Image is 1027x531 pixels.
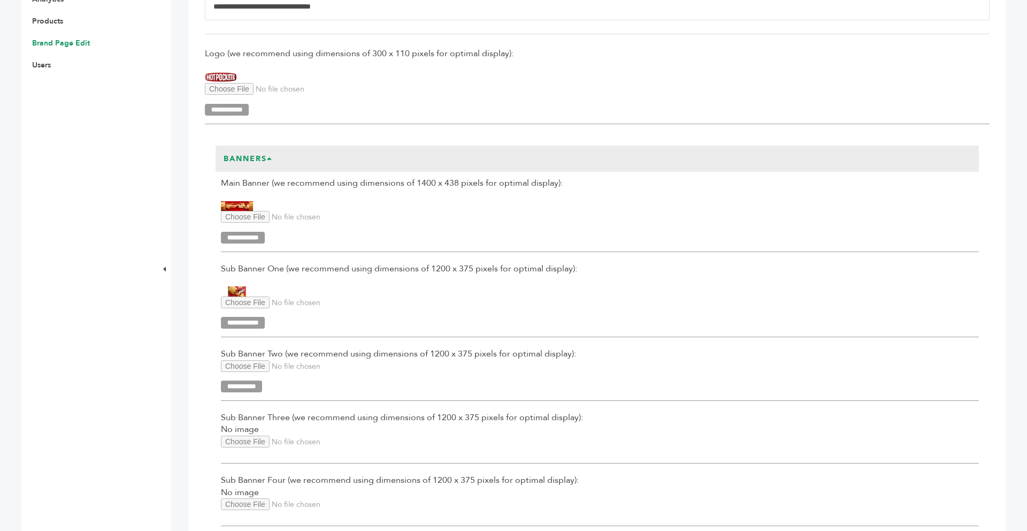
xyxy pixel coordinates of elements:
img: Hot Pockets by Nestle USA [205,71,237,83]
span: Main Banner (we recommend using dimensions of 1400 x 438 pixels for optimal display): [221,177,979,189]
div: No image [221,412,979,464]
span: Sub Banner Four (we recommend using dimensions of 1200 x 375 pixels for optimal display): [221,474,979,486]
span: Sub Banner Three (we recommend using dimensions of 1200 x 375 pixels for optimal display): [221,412,979,423]
img: Hot Pockets by Nestle USA [221,286,253,297]
a: Brand Page Edit [32,38,90,48]
a: Users [32,60,51,70]
span: Logo (we recommend using dimensions of 300 x 110 pixels for optimal display): [205,48,990,59]
span: Sub Banner One (we recommend using dimensions of 1200 x 375 pixels for optimal display): [221,263,979,275]
img: Hot Pockets by Nestle USA [221,201,253,211]
div: No image [221,474,979,526]
span: Sub Banner Two (we recommend using dimensions of 1200 x 375 pixels for optimal display): [221,348,979,360]
a: Products [32,16,63,26]
h3: Banners [216,146,281,172]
